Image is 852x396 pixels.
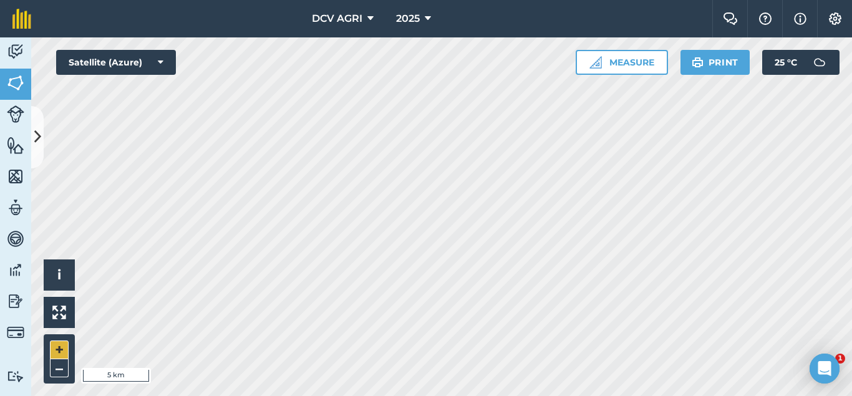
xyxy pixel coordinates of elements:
img: svg+xml;base64,PD94bWwgdmVyc2lvbj0iMS4wIiBlbmNvZGluZz0idXRmLTgiPz4KPCEtLSBHZW5lcmF0b3I6IEFkb2JlIE... [7,105,24,123]
span: 25 ° C [775,50,797,75]
button: Print [680,50,750,75]
img: svg+xml;base64,PHN2ZyB4bWxucz0iaHR0cDovL3d3dy53My5vcmcvMjAwMC9zdmciIHdpZHRoPSI1NiIgaGVpZ2h0PSI2MC... [7,136,24,155]
img: fieldmargin Logo [12,9,31,29]
img: svg+xml;base64,PD94bWwgdmVyc2lvbj0iMS4wIiBlbmNvZGluZz0idXRmLTgiPz4KPCEtLSBHZW5lcmF0b3I6IEFkb2JlIE... [7,292,24,311]
img: Ruler icon [589,56,602,69]
span: 2025 [396,11,420,26]
img: svg+xml;base64,PHN2ZyB4bWxucz0iaHR0cDovL3d3dy53My5vcmcvMjAwMC9zdmciIHdpZHRoPSIxNyIgaGVpZ2h0PSIxNy... [794,11,806,26]
button: + [50,340,69,359]
img: svg+xml;base64,PHN2ZyB4bWxucz0iaHR0cDovL3d3dy53My5vcmcvMjAwMC9zdmciIHdpZHRoPSIxOSIgaGVpZ2h0PSIyNC... [692,55,704,70]
button: – [50,359,69,377]
img: Four arrows, one pointing top left, one top right, one bottom right and the last bottom left [52,306,66,319]
img: A question mark icon [758,12,773,25]
img: svg+xml;base64,PD94bWwgdmVyc2lvbj0iMS4wIiBlbmNvZGluZz0idXRmLTgiPz4KPCEtLSBHZW5lcmF0b3I6IEFkb2JlIE... [807,50,832,75]
img: A cog icon [828,12,843,25]
img: svg+xml;base64,PD94bWwgdmVyc2lvbj0iMS4wIiBlbmNvZGluZz0idXRmLTgiPz4KPCEtLSBHZW5lcmF0b3I6IEFkb2JlIE... [7,198,24,217]
button: Satellite (Azure) [56,50,176,75]
img: Two speech bubbles overlapping with the left bubble in the forefront [723,12,738,25]
button: Measure [576,50,668,75]
button: i [44,259,75,291]
img: svg+xml;base64,PD94bWwgdmVyc2lvbj0iMS4wIiBlbmNvZGluZz0idXRmLTgiPz4KPCEtLSBHZW5lcmF0b3I6IEFkb2JlIE... [7,229,24,248]
img: svg+xml;base64,PD94bWwgdmVyc2lvbj0iMS4wIiBlbmNvZGluZz0idXRmLTgiPz4KPCEtLSBHZW5lcmF0b3I6IEFkb2JlIE... [7,370,24,382]
img: svg+xml;base64,PHN2ZyB4bWxucz0iaHR0cDovL3d3dy53My5vcmcvMjAwMC9zdmciIHdpZHRoPSI1NiIgaGVpZ2h0PSI2MC... [7,74,24,92]
button: 25 °C [762,50,840,75]
div: Open Intercom Messenger [810,354,840,384]
img: svg+xml;base64,PD94bWwgdmVyc2lvbj0iMS4wIiBlbmNvZGluZz0idXRmLTgiPz4KPCEtLSBHZW5lcmF0b3I6IEFkb2JlIE... [7,42,24,61]
span: DCV AGRI [312,11,362,26]
img: svg+xml;base64,PD94bWwgdmVyc2lvbj0iMS4wIiBlbmNvZGluZz0idXRmLTgiPz4KPCEtLSBHZW5lcmF0b3I6IEFkb2JlIE... [7,324,24,341]
span: 1 [835,354,845,364]
img: svg+xml;base64,PHN2ZyB4bWxucz0iaHR0cDovL3d3dy53My5vcmcvMjAwMC9zdmciIHdpZHRoPSI1NiIgaGVpZ2h0PSI2MC... [7,167,24,186]
img: svg+xml;base64,PD94bWwgdmVyc2lvbj0iMS4wIiBlbmNvZGluZz0idXRmLTgiPz4KPCEtLSBHZW5lcmF0b3I6IEFkb2JlIE... [7,261,24,279]
span: i [57,267,61,283]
